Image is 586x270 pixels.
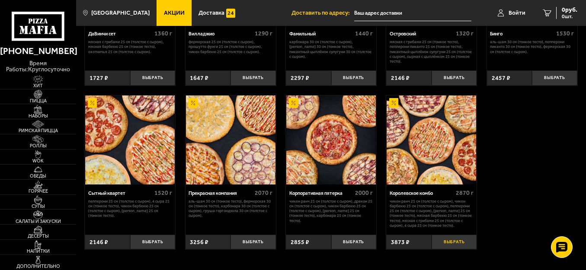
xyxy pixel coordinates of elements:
[130,70,176,86] button: Выбрать
[432,235,477,250] button: Выбрать
[291,10,354,16] span: Доставить по адресу:
[490,31,554,37] div: Бинго
[456,30,474,37] span: 1320 г
[189,31,253,37] div: Вилладжио
[88,98,97,107] img: Акционный
[291,74,309,82] span: 2297 ₽
[355,30,373,37] span: 1440 г
[189,98,198,107] img: Акционный
[90,238,108,246] span: 2146 ₽
[226,9,235,18] img: 15daf4d41897b9f0e9f617042186c801.svg
[289,98,298,107] img: Акционный
[186,95,275,185] img: Прекрасная компания
[231,235,276,250] button: Выбрать
[490,39,574,54] p: Аль-Шам 30 см (тонкое тесто), Пепперони Пиканто 30 см (тонкое тесто), Фермерская 30 см (толстое с...
[88,31,152,37] div: ДаВинчи сет
[331,235,377,250] button: Выбрать
[286,95,376,185] a: АкционныйКорпоративная пятерка
[386,95,477,185] a: АкционныйКоролевское комбо
[88,39,172,54] p: Мясная с грибами 25 см (толстое с сыром), Мясная Барбекю 25 см (тонкое тесто), Охотничья 25 см (т...
[88,199,172,218] p: Пепперони 25 см (толстое с сыром), 4 сыра 25 см (тонкое тесто), Чикен Барбекю 25 см (толстое с сы...
[331,70,377,86] button: Выбрать
[164,10,185,16] span: Акции
[391,238,410,246] span: 3873 ₽
[189,199,272,218] p: Аль-Шам 30 см (тонкое тесто), Фермерская 30 см (тонкое тесто), Карбонара 30 см (толстое с сыром),...
[91,10,150,16] span: [GEOGRAPHIC_DATA]
[190,74,208,82] span: 1647 ₽
[286,95,376,185] img: Корпоративная пятерка
[289,199,373,223] p: Чикен Ранч 25 см (толстое с сыром), Дракон 25 см (толстое с сыром), Чикен Барбекю 25 см (толстое ...
[391,74,410,82] span: 2146 ₽
[289,39,373,59] p: Карбонара 30 см (толстое с сыром), [PERSON_NAME] 30 см (тонкое тесто), Пикантный цыплёнок сулугун...
[456,189,474,197] span: 2870 г
[289,31,353,37] div: Фамильный
[186,95,276,185] a: АкционныйПрекрасная компания
[390,191,454,197] div: Королевское комбо
[154,189,172,197] span: 1520 г
[154,30,172,37] span: 1360 г
[390,39,474,64] p: Мясная с грибами 25 см (тонкое тесто), Пепперони Пиканто 25 см (тонкое тесто), Пикантный цыплёнок...
[355,189,373,197] span: 2000 г
[562,14,577,19] span: 0 шт.
[88,191,152,197] div: Сытный квартет
[387,95,476,185] img: Королевское комбо
[85,95,175,185] img: Сытный квартет
[255,30,272,37] span: 1290 г
[389,98,398,107] img: Акционный
[390,199,474,228] p: Чикен Ранч 25 см (толстое с сыром), Чикен Барбекю 25 см (толстое с сыром), Пепперони 25 см (толст...
[289,191,353,197] div: Корпоративная пятерка
[90,74,108,82] span: 1727 ₽
[85,95,175,185] a: АкционныйСытный квартет
[189,39,272,54] p: Фермерская 25 см (толстое с сыром), Прошутто Фунги 25 см (толстое с сыром), Чикен Барбекю 25 см (...
[130,235,176,250] button: Выбрать
[255,189,272,197] span: 2070 г
[390,31,454,37] div: Островский
[532,70,577,86] button: Выбрать
[291,238,309,246] span: 2855 ₽
[199,10,224,16] span: Доставка
[189,191,253,197] div: Прекрасная компания
[231,70,276,86] button: Выбрать
[432,70,477,86] button: Выбрать
[562,7,577,13] span: 0 руб.
[556,30,574,37] span: 1530 г
[492,74,510,82] span: 2457 ₽
[190,238,208,246] span: 3256 ₽
[509,10,525,16] span: Войти
[354,5,471,21] input: Ваш адрес доставки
